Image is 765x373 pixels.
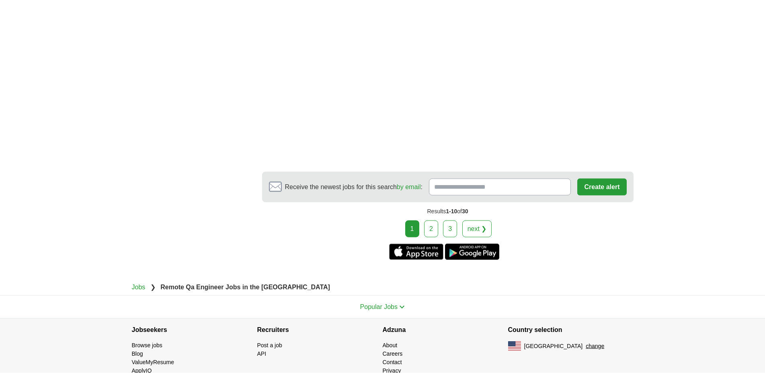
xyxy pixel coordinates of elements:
span: Popular Jobs [360,303,398,310]
a: Get the iPhone app [389,244,443,260]
a: Browse jobs [132,342,162,348]
button: change [586,342,604,350]
img: toggle icon [399,305,405,309]
a: Get the Android app [445,244,499,260]
a: Careers [383,350,403,357]
div: Results of [262,202,634,221]
a: by email [397,183,421,190]
a: 2 [424,221,438,237]
span: Receive the newest jobs for this search : [285,182,422,192]
a: Blog [132,350,143,357]
span: ❯ [150,284,156,291]
a: Post a job [257,342,282,348]
a: API [257,350,267,357]
strong: Remote Qa Engineer Jobs in the [GEOGRAPHIC_DATA] [160,284,330,291]
span: [GEOGRAPHIC_DATA] [524,342,583,350]
a: ValueMyResume [132,359,174,365]
a: Jobs [132,284,146,291]
a: next ❯ [462,221,492,237]
a: About [383,342,398,348]
h4: Country selection [508,319,634,341]
button: Create alert [577,179,626,196]
div: 1 [405,221,419,237]
img: US flag [508,341,521,351]
span: 1-10 [446,208,457,214]
a: Contact [383,359,402,365]
a: 3 [443,221,457,237]
span: 30 [462,208,468,214]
